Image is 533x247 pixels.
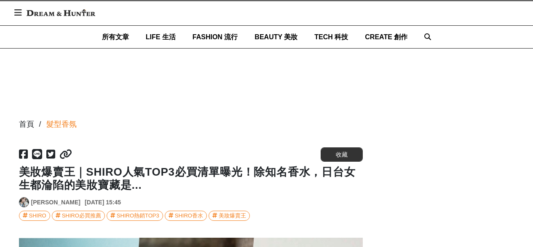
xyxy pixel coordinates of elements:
[146,26,176,48] a: LIFE 生活
[19,198,29,207] img: Avatar
[85,198,121,207] div: [DATE] 15:45
[314,26,348,48] a: TECH 科技
[107,211,163,221] a: SHIRO熱銷TOP3
[19,211,50,221] a: SHIRO
[175,211,203,220] div: SHIRO香水
[62,211,101,220] div: SHIRO必買推薦
[219,211,246,220] div: 美妝爆賣王
[254,26,297,48] a: BEAUTY 美妝
[39,119,41,130] div: /
[19,119,34,130] div: 首頁
[193,26,238,48] a: FASHION 流行
[254,33,297,41] span: BEAUTY 美妝
[365,26,407,48] a: CREATE 創作
[29,211,46,220] div: SHIRO
[117,211,159,220] div: SHIRO熱銷TOP3
[193,33,238,41] span: FASHION 流行
[22,5,99,20] img: Dream & Hunter
[209,211,250,221] a: 美妝爆賣王
[31,198,80,207] a: [PERSON_NAME]
[365,33,407,41] span: CREATE 創作
[102,26,129,48] a: 所有文章
[19,166,363,192] h1: 美妝爆賣王｜SHIRO人氣TOP3必買清單曝光！除知名香水，日台女生都淪陷的美妝寶藏是...
[102,33,129,41] span: 所有文章
[314,33,348,41] span: TECH 科技
[165,211,207,221] a: SHIRO香水
[146,33,176,41] span: LIFE 生活
[52,211,105,221] a: SHIRO必買推薦
[321,147,363,162] button: 收藏
[46,119,77,130] a: 髮型香氛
